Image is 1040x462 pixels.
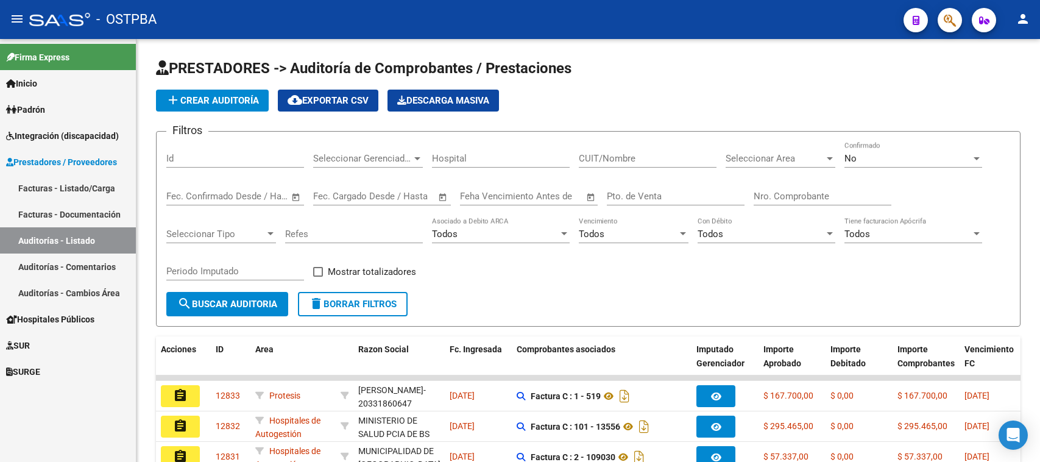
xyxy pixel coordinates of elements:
button: Open calendar [584,190,598,204]
mat-icon: search [177,296,192,311]
button: Crear Auditoría [156,90,269,112]
span: Comprobantes asociados [517,344,615,354]
span: Mostrar totalizadores [328,265,416,279]
span: Borrar Filtros [309,299,397,310]
span: Todos [579,229,604,240]
span: Descarga Masiva [397,95,489,106]
mat-icon: assignment [173,419,188,433]
span: $ 295.465,00 [763,421,813,431]
span: [DATE] [450,421,475,431]
span: ID [216,344,224,354]
div: - 30626983398 [358,414,440,439]
span: Prestadores / Proveedores [6,155,117,169]
strong: Factura C : 1 - 519 [531,391,601,401]
span: Padrón [6,103,45,116]
datatable-header-cell: ID [211,336,250,390]
span: $ 167.700,00 [897,391,947,400]
button: Open calendar [289,190,303,204]
div: MINISTERIO DE SALUD PCIA DE BS AS [358,414,440,455]
datatable-header-cell: Importe Comprobantes [893,336,960,390]
span: Todos [698,229,723,240]
span: Area [255,344,274,354]
span: 12831 [216,452,240,461]
datatable-header-cell: Fc. Ingresada [445,336,512,390]
span: Imputado Gerenciador [696,344,745,368]
span: 12832 [216,421,240,431]
span: Fc. Ingresada [450,344,502,354]
span: Protesis [269,391,300,400]
span: $ 0,00 [830,452,854,461]
div: [PERSON_NAME] [358,383,423,397]
span: Importe Debitado [830,344,866,368]
mat-icon: add [166,93,180,107]
span: [DATE] [964,421,989,431]
span: $ 167.700,00 [763,391,813,400]
strong: Factura C : 2 - 109030 [531,452,615,462]
button: Descarga Masiva [387,90,499,112]
mat-icon: menu [10,12,24,26]
strong: Factura C : 101 - 13556 [531,422,620,432]
datatable-header-cell: Area [250,336,336,390]
input: Fecha fin [373,191,433,202]
mat-icon: assignment [173,388,188,403]
span: Integración (discapacidad) [6,129,119,143]
span: Todos [844,229,870,240]
button: Borrar Filtros [298,292,408,316]
span: Seleccionar Gerenciador [313,153,412,164]
span: Seleccionar Area [726,153,824,164]
span: Buscar Auditoria [177,299,277,310]
i: Descargar documento [636,417,652,436]
span: Inicio [6,77,37,90]
datatable-header-cell: Acciones [156,336,211,390]
datatable-header-cell: Importe Aprobado [759,336,826,390]
span: Acciones [161,344,196,354]
span: Hospitales Públicos [6,313,94,326]
span: 12833 [216,391,240,400]
span: $ 57.337,00 [897,452,943,461]
span: [DATE] [450,452,475,461]
datatable-header-cell: Imputado Gerenciador [692,336,759,390]
span: Importe Comprobantes [897,344,955,368]
span: Exportar CSV [288,95,369,106]
span: SUR [6,339,30,352]
span: Hospitales de Autogestión [255,416,320,439]
span: Vencimiento FC [964,344,1014,368]
span: [DATE] [964,452,989,461]
span: $ 0,00 [830,391,854,400]
button: Exportar CSV [278,90,378,112]
span: Seleccionar Tipo [166,229,265,240]
span: PRESTADORES -> Auditoría de Comprobantes / Prestaciones [156,60,571,77]
span: [DATE] [964,391,989,400]
span: $ 0,00 [830,421,854,431]
input: Fecha inicio [166,191,216,202]
span: Firma Express [6,51,69,64]
button: Open calendar [436,190,450,204]
datatable-header-cell: Comprobantes asociados [512,336,692,390]
i: Descargar documento [617,386,632,406]
datatable-header-cell: Razon Social [353,336,445,390]
span: Importe Aprobado [763,344,801,368]
span: [DATE] [450,391,475,400]
span: $ 295.465,00 [897,421,947,431]
div: - 20331860647 [358,383,440,409]
span: - OSTPBA [96,6,157,33]
span: SURGE [6,365,40,378]
span: Razon Social [358,344,409,354]
span: $ 57.337,00 [763,452,808,461]
span: Crear Auditoría [166,95,259,106]
mat-icon: person [1016,12,1030,26]
h3: Filtros [166,122,208,139]
datatable-header-cell: Importe Debitado [826,336,893,390]
div: Open Intercom Messenger [999,421,1028,450]
span: Todos [432,229,458,240]
datatable-header-cell: Vencimiento FC [960,336,1027,390]
app-download-masive: Descarga masiva de comprobantes (adjuntos) [387,90,499,112]
button: Buscar Auditoria [166,292,288,316]
mat-icon: cloud_download [288,93,302,107]
input: Fecha fin [227,191,286,202]
span: No [844,153,857,164]
mat-icon: delete [309,296,324,311]
input: Fecha inicio [313,191,363,202]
